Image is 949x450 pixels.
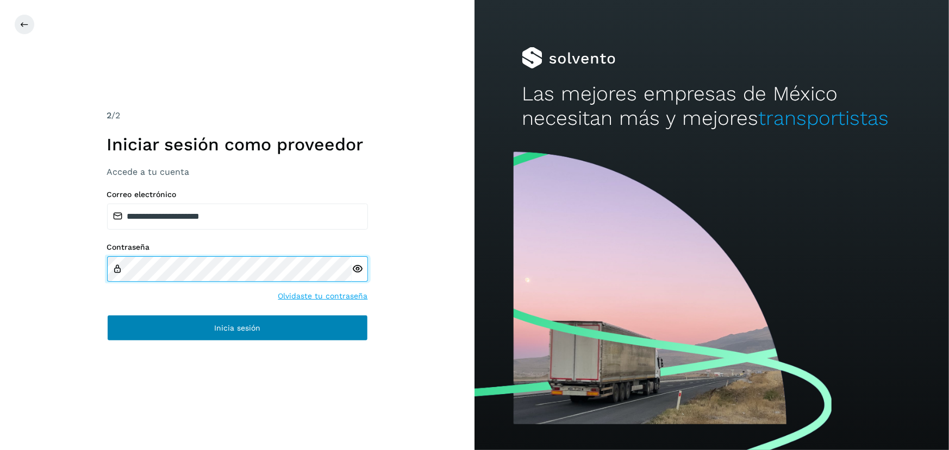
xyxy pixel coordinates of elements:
a: Olvidaste tu contraseña [278,290,368,302]
label: Contraseña [107,243,368,252]
span: Inicia sesión [214,324,260,332]
button: Inicia sesión [107,315,368,341]
h2: Las mejores empresas de México necesitan más y mejores [522,82,901,130]
label: Correo electrónico [107,190,368,199]
span: 2 [107,110,112,121]
div: /2 [107,109,368,122]
h1: Iniciar sesión como proveedor [107,134,368,155]
span: transportistas [758,106,889,130]
h3: Accede a tu cuenta [107,167,368,177]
